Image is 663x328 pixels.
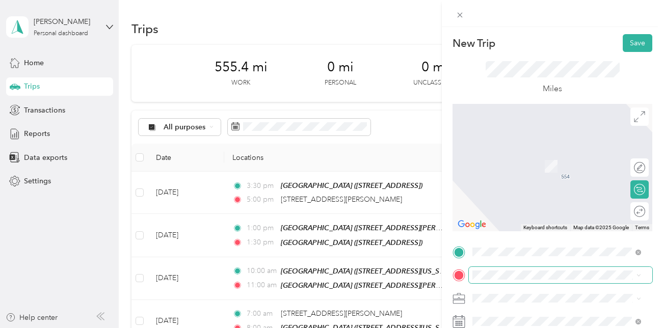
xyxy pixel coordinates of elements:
[606,271,663,328] iframe: Everlance-gr Chat Button Frame
[453,36,495,50] p: New Trip
[523,224,567,231] button: Keyboard shortcuts
[623,34,652,52] button: Save
[455,218,489,231] img: Google
[543,83,562,95] p: Miles
[455,218,489,231] a: Open this area in Google Maps (opens a new window)
[573,225,629,230] span: Map data ©2025 Google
